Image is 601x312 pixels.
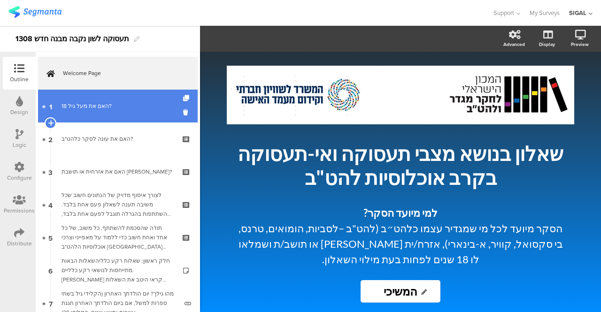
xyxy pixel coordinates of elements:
[571,41,589,48] div: Preview
[49,101,52,111] span: 1
[38,57,198,90] a: Welcome Page
[539,41,555,48] div: Display
[363,206,438,219] strong: למי מיועד הסקר?
[183,95,191,101] i: Duplicate
[38,188,198,221] a: 4 לצורך איסוף מדויק של הנתונים חשוב שכל משיבה תענה לשאלון פעם אחת בלבד. ההשתתפות בהגרלה תוגבל לפע...
[7,239,32,248] div: Distribute
[62,167,174,176] div: האם את אזרחית או תושבת ישראל?
[38,122,198,155] a: 2 האם את עונה לסקר כלהט"ב?
[10,75,29,84] div: Outline
[48,265,53,275] span: 6
[48,199,53,210] span: 4
[48,134,53,144] span: 2
[38,155,198,188] a: 3 האם את אזרחית או תושבת [PERSON_NAME]?
[13,141,26,149] div: Logic
[48,232,53,243] span: 5
[503,41,525,48] div: Advanced
[38,221,198,254] a: 5 תודה שהסכמת להשתתף, כל משוב, של כל אחד ואחת חשוב כדי ללמוד על מאפייני וצרכי אוכלוסיות הלהט"ב [G...
[62,223,174,251] div: תודה שהסכמת להשתתף, כל משוב, של כל אחד ואחת חשוב כדי ללמוד על מאפייני וצרכי אוכלוסיות הלהט"ב בישר...
[15,31,129,46] div: תעסוקה לשון נקבה מבנה חדש 1308
[38,254,198,287] a: 6 חלק ראשון: שאלות רקע כלליהשאלות הבאות מתייחסות לנושאי רקע כלליים. [PERSON_NAME] קראי היטב את הש...
[62,101,174,111] div: האם את מעל גיל 18?
[38,90,198,122] a: 1 האם את מעל גיל 18?
[361,280,441,303] input: Start
[493,8,514,17] span: Support
[183,108,191,117] i: Delete
[62,256,174,284] div: חלק ראשון: שאלות רקע כלליהשאלות הבאות מתייחסות לנושאי רקע כלליים. אנא קראי היטב את השאלות ובחרי ב...
[569,8,586,17] div: SIGAL
[63,68,183,78] span: Welcome Page
[7,174,32,182] div: Configure
[4,206,35,215] div: Permissions
[48,167,53,177] span: 3
[62,134,174,144] div: האם את עונה לסקר כלהט"ב?
[49,298,53,308] span: 7
[236,221,565,267] p: הסקר מיועד לכל מי שמגדיר עצמו כלהט״ב (להט"ב –לסביות, הומואים, טרנס, בי סקסואל, קוויר, א-בינארי), ...
[62,190,174,219] div: לצורך איסוף מדויק של הנתונים חשוב שכל משיבה תענה לשאלון פעם אחת בלבד. ההשתתפות בהגרלה תוגבל לפעם ...
[8,6,62,18] img: segmanta logo
[10,108,28,116] div: Design
[227,142,574,190] p: שאלון בנושא מצבי תעסוקה ואי-תעסוקה בקרב אוכלוסיות להט"ב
